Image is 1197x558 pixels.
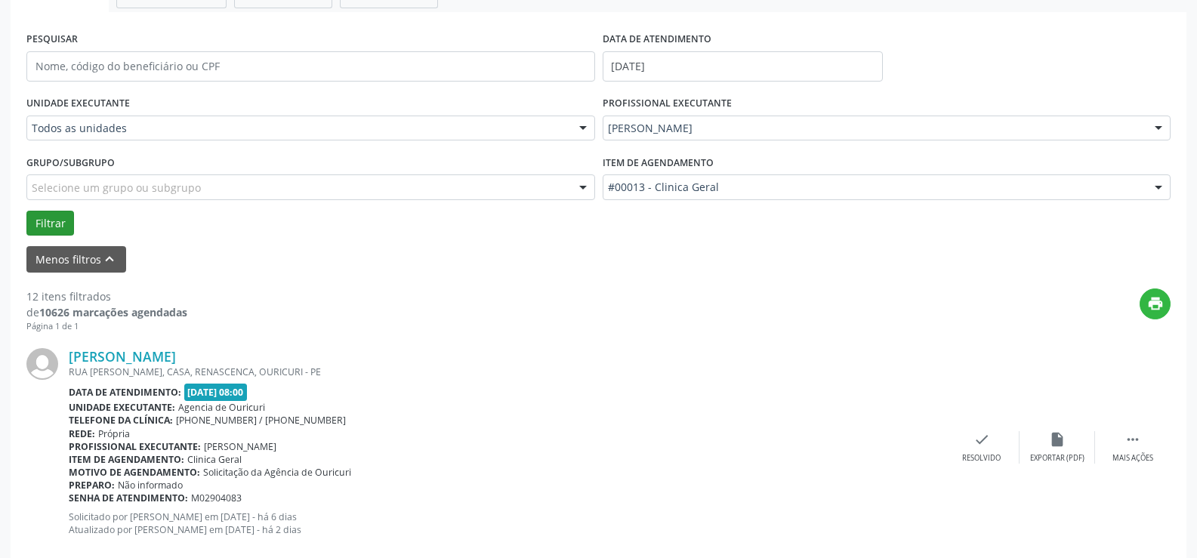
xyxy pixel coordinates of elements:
[26,348,58,380] img: img
[69,510,944,536] p: Solicitado por [PERSON_NAME] em [DATE] - há 6 dias Atualizado por [PERSON_NAME] em [DATE] - há 2 ...
[69,348,176,365] a: [PERSON_NAME]
[69,492,188,504] b: Senha de atendimento:
[32,180,201,196] span: Selecione um grupo ou subgrupo
[962,453,1001,464] div: Resolvido
[1049,431,1066,448] i: insert_drive_file
[26,288,187,304] div: 12 itens filtrados
[26,246,126,273] button: Menos filtroskeyboard_arrow_up
[69,427,95,440] b: Rede:
[32,121,564,136] span: Todos as unidades
[69,365,944,378] div: RUA [PERSON_NAME], CASA, RENASCENCA, OURICURI - PE
[26,51,595,82] input: Nome, código do beneficiário ou CPF
[1112,453,1153,464] div: Mais ações
[603,92,732,116] label: PROFISSIONAL EXECUTANTE
[203,466,351,479] span: Solicitação da Agência de Ouricuri
[603,28,711,51] label: DATA DE ATENDIMENTO
[603,151,714,174] label: Item de agendamento
[1147,295,1164,312] i: print
[69,414,173,427] b: Telefone da clínica:
[26,304,187,320] div: de
[204,440,276,453] span: [PERSON_NAME]
[69,479,115,492] b: Preparo:
[603,51,883,82] input: Selecione um intervalo
[26,28,78,51] label: PESQUISAR
[98,427,130,440] span: Própria
[39,305,187,319] strong: 10626 marcações agendadas
[69,440,201,453] b: Profissional executante:
[101,251,118,267] i: keyboard_arrow_up
[1140,288,1171,319] button: print
[26,151,115,174] label: Grupo/Subgrupo
[1125,431,1141,448] i: 
[184,384,248,401] span: [DATE] 08:00
[26,211,74,236] button: Filtrar
[69,386,181,399] b: Data de atendimento:
[608,180,1140,195] span: #00013 - Clinica Geral
[26,92,130,116] label: UNIDADE EXECUTANTE
[26,320,187,333] div: Página 1 de 1
[973,431,990,448] i: check
[1030,453,1084,464] div: Exportar (PDF)
[69,453,184,466] b: Item de agendamento:
[118,479,183,492] span: Não informado
[187,453,242,466] span: Clinica Geral
[608,121,1140,136] span: [PERSON_NAME]
[69,401,175,414] b: Unidade executante:
[176,414,346,427] span: [PHONE_NUMBER] / [PHONE_NUMBER]
[178,401,265,414] span: Agencia de Ouricuri
[191,492,242,504] span: M02904083
[69,466,200,479] b: Motivo de agendamento:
